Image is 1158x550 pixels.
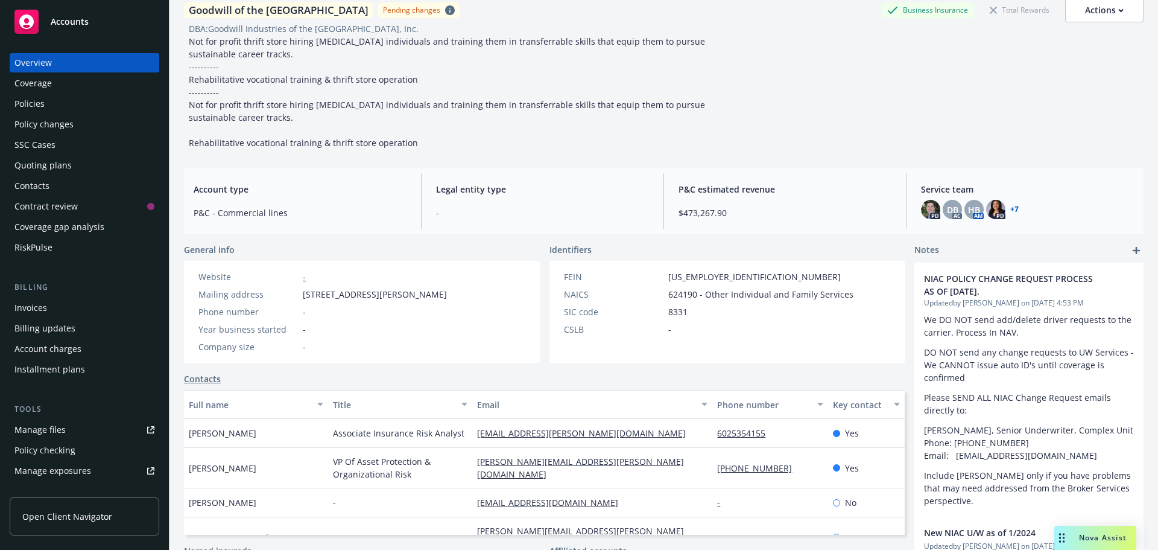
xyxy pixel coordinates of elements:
[549,243,592,256] span: Identifiers
[14,339,81,359] div: Account charges
[564,288,663,301] div: NAICS
[477,497,628,508] a: [EMAIL_ADDRESS][DOMAIN_NAME]
[921,183,1134,196] span: Service team
[668,323,671,336] span: -
[717,398,809,411] div: Phone number
[194,206,407,219] span: P&C - Commercial lines
[184,2,373,18] div: Goodwill of the [GEOGRAPHIC_DATA]
[10,135,159,155] a: SSC Cases
[924,346,1134,384] p: DO NOT send any change requests to UW Services - We CANNOT issue auto ID's until coverage is conf...
[472,390,712,419] button: Email
[189,36,707,149] span: Not for profit thrift store hiring [MEDICAL_DATA] individuals and training them in transferrable ...
[198,288,298,301] div: Mailing address
[333,455,467,481] span: VP Of Asset Protection & Organizational Risk
[679,206,891,219] span: $473,267.90
[333,531,336,544] span: -
[436,183,649,196] span: Legal entity type
[679,183,891,196] span: P&C estimated revenue
[914,243,939,258] span: Notes
[198,323,298,336] div: Year business started
[845,496,856,509] span: No
[10,339,159,359] a: Account charges
[717,532,730,543] a: -
[10,360,159,379] a: Installment plans
[14,360,85,379] div: Installment plans
[303,271,306,283] a: -
[10,53,159,72] a: Overview
[10,298,159,318] a: Invoices
[924,424,1134,462] p: [PERSON_NAME], Senior Underwriter, Complex Unit Phone: [PHONE_NUMBER] Email: [EMAIL_ADDRESS][DOMA...
[10,319,159,338] a: Billing updates
[303,288,447,301] span: [STREET_ADDRESS][PERSON_NAME]
[1010,206,1019,213] a: +7
[14,176,49,196] div: Contacts
[984,2,1055,18] div: Total Rewards
[10,94,159,114] a: Policies
[14,197,78,216] div: Contract review
[303,305,306,318] span: -
[10,176,159,196] a: Contacts
[189,22,419,35] div: DBA: Goodwill Industries of the [GEOGRAPHIC_DATA], Inc.
[564,270,663,283] div: FEIN
[303,341,306,353] span: -
[14,53,52,72] div: Overview
[198,341,298,353] div: Company size
[924,526,1103,539] span: New NIAC U/W as of 1/2024
[198,305,298,318] div: Phone number
[668,305,688,318] span: 8331
[383,5,440,15] div: Pending changes
[10,5,159,39] a: Accounts
[10,461,159,481] span: Manage exposures
[184,243,235,256] span: General info
[436,206,649,219] span: -
[1079,532,1127,543] span: Nova Assist
[189,427,256,440] span: [PERSON_NAME]
[14,74,52,93] div: Coverage
[986,200,1005,219] img: photo
[10,197,159,216] a: Contract review
[668,288,853,301] span: 624190 - Other Individual and Family Services
[914,263,1144,517] div: NIAC POLICY CHANGE REQUEST PROCESS AS OF [DATE].Updatedby [PERSON_NAME] on [DATE] 4:53 PMWe DO NO...
[10,238,159,257] a: RiskPulse
[10,482,159,501] a: Manage certificates
[668,270,841,283] span: [US_EMPLOYER_IDENTIFICATION_NUMBER]
[564,305,663,318] div: SIC code
[717,462,802,474] a: [PHONE_NUMBER]
[328,390,472,419] button: Title
[833,398,887,411] div: Key contact
[10,217,159,237] a: Coverage gap analysis
[14,461,91,481] div: Manage exposures
[845,462,859,475] span: Yes
[828,390,905,419] button: Key contact
[564,323,663,336] div: CSLB
[303,323,306,336] span: -
[14,298,47,318] div: Invoices
[924,313,1134,339] p: We DO NOT send add/delete driver requests to the carrier. Process In NAV.
[14,441,75,460] div: Policy checking
[921,200,940,219] img: photo
[924,298,1134,309] span: Updated by [PERSON_NAME] on [DATE] 4:53 PM
[10,420,159,440] a: Manage files
[14,135,55,155] div: SSC Cases
[14,115,74,134] div: Policy changes
[10,281,159,293] div: Billing
[10,403,159,415] div: Tools
[1129,243,1144,258] a: add
[189,531,309,544] span: [PERSON_NAME] (PlanSource)
[924,272,1103,298] span: NIAC POLICY CHANGE REQUEST PROCESS AS OF [DATE].
[10,74,159,93] a: Coverage
[198,270,298,283] div: Website
[189,496,256,509] span: [PERSON_NAME]
[14,420,66,440] div: Manage files
[924,391,1134,417] p: Please SEND ALL NIAC Change Request emails directly to:
[14,319,75,338] div: Billing updates
[845,427,859,440] span: Yes
[10,156,159,175] a: Quoting plans
[184,390,328,419] button: Full name
[14,156,72,175] div: Quoting plans
[10,115,159,134] a: Policy changes
[477,525,684,549] a: [PERSON_NAME][EMAIL_ADDRESS][PERSON_NAME][DOMAIN_NAME]
[1054,526,1069,550] div: Drag to move
[189,398,310,411] div: Full name
[378,2,460,18] span: Pending changes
